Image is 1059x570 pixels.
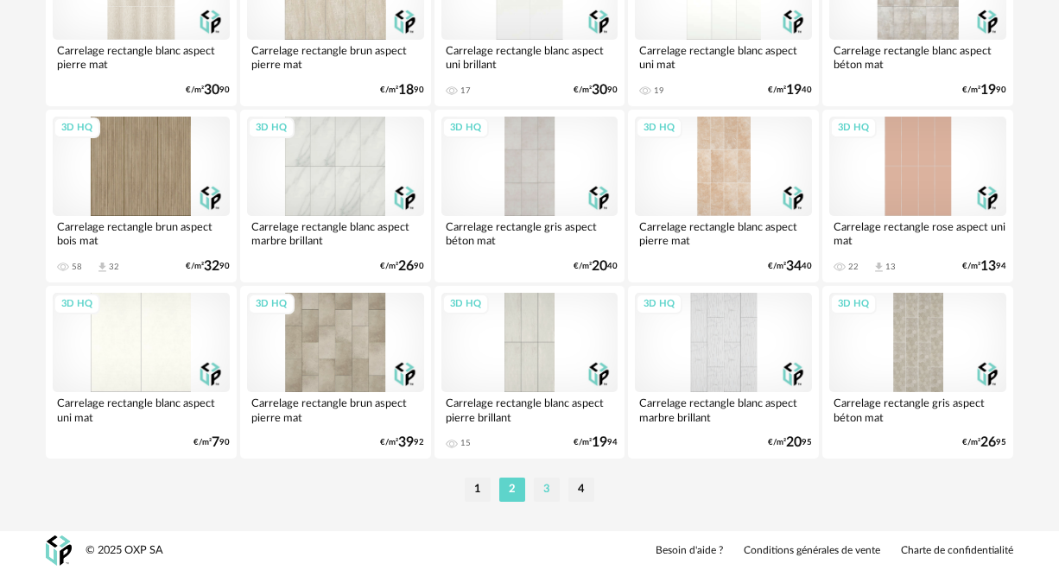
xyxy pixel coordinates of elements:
[380,437,424,448] div: €/m² 92
[980,85,996,96] span: 19
[398,261,414,272] span: 26
[636,117,682,139] div: 3D HQ
[212,437,219,448] span: 7
[72,262,82,272] div: 58
[247,40,424,74] div: Carrelage rectangle brun aspect pierre mat
[248,117,295,139] div: 3D HQ
[193,437,230,448] div: €/m² 90
[848,262,859,272] div: 22
[885,262,896,272] div: 13
[786,437,802,448] span: 20
[574,261,618,272] div: €/m² 40
[86,543,163,558] div: © 2025 OXP SA
[636,294,682,315] div: 3D HQ
[822,110,1013,282] a: 3D HQ Carrelage rectangle rose aspect uni mat 22 Download icon 13 €/m²1394
[768,437,812,448] div: €/m² 95
[786,85,802,96] span: 19
[441,216,618,250] div: Carrelage rectangle gris aspect béton mat
[46,286,237,459] a: 3D HQ Carrelage rectangle blanc aspect uni mat €/m²790
[829,40,1006,74] div: Carrelage rectangle blanc aspect béton mat
[434,286,625,459] a: 3D HQ Carrelage rectangle blanc aspect pierre brillant 15 €/m²1994
[460,438,471,448] div: 15
[248,294,295,315] div: 3D HQ
[592,437,607,448] span: 19
[240,110,431,282] a: 3D HQ Carrelage rectangle blanc aspect marbre brillant €/m²2690
[109,262,119,272] div: 32
[830,117,877,139] div: 3D HQ
[829,216,1006,250] div: Carrelage rectangle rose aspect uni mat
[654,85,664,96] div: 19
[962,437,1006,448] div: €/m² 95
[398,85,414,96] span: 18
[568,478,594,502] li: 4
[628,286,819,459] a: 3D HQ Carrelage rectangle blanc aspect marbre brillant €/m²2095
[574,437,618,448] div: €/m² 94
[380,85,424,96] div: €/m² 90
[499,478,525,502] li: 2
[46,535,72,566] img: OXP
[186,85,230,96] div: €/m² 90
[962,261,1006,272] div: €/m² 94
[53,40,230,74] div: Carrelage rectangle blanc aspect pierre mat
[380,261,424,272] div: €/m² 90
[744,544,880,558] a: Conditions générales de vente
[656,544,723,558] a: Besoin d'aide ?
[54,117,100,139] div: 3D HQ
[460,85,471,96] div: 17
[980,437,996,448] span: 26
[441,40,618,74] div: Carrelage rectangle blanc aspect uni brillant
[204,85,219,96] span: 30
[204,261,219,272] span: 32
[441,392,618,427] div: Carrelage rectangle blanc aspect pierre brillant
[247,216,424,250] div: Carrelage rectangle blanc aspect marbre brillant
[53,392,230,427] div: Carrelage rectangle blanc aspect uni mat
[574,85,618,96] div: €/m² 90
[96,261,109,274] span: Download icon
[46,110,237,282] a: 3D HQ Carrelage rectangle brun aspect bois mat 58 Download icon 32 €/m²3290
[635,40,812,74] div: Carrelage rectangle blanc aspect uni mat
[398,437,414,448] span: 39
[54,294,100,315] div: 3D HQ
[830,294,877,315] div: 3D HQ
[768,261,812,272] div: €/m² 40
[247,392,424,427] div: Carrelage rectangle brun aspect pierre mat
[534,478,560,502] li: 3
[635,216,812,250] div: Carrelage rectangle blanc aspect pierre mat
[829,392,1006,427] div: Carrelage rectangle gris aspect béton mat
[872,261,885,274] span: Download icon
[53,216,230,250] div: Carrelage rectangle brun aspect bois mat
[592,261,607,272] span: 20
[901,544,1013,558] a: Charte de confidentialité
[980,261,996,272] span: 13
[434,110,625,282] a: 3D HQ Carrelage rectangle gris aspect béton mat €/m²2040
[442,117,489,139] div: 3D HQ
[822,286,1013,459] a: 3D HQ Carrelage rectangle gris aspect béton mat €/m²2695
[592,85,607,96] span: 30
[635,392,812,427] div: Carrelage rectangle blanc aspect marbre brillant
[186,261,230,272] div: €/m² 90
[628,110,819,282] a: 3D HQ Carrelage rectangle blanc aspect pierre mat €/m²3440
[240,286,431,459] a: 3D HQ Carrelage rectangle brun aspect pierre mat €/m²3992
[786,261,802,272] span: 34
[465,478,491,502] li: 1
[962,85,1006,96] div: €/m² 90
[768,85,812,96] div: €/m² 40
[442,294,489,315] div: 3D HQ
